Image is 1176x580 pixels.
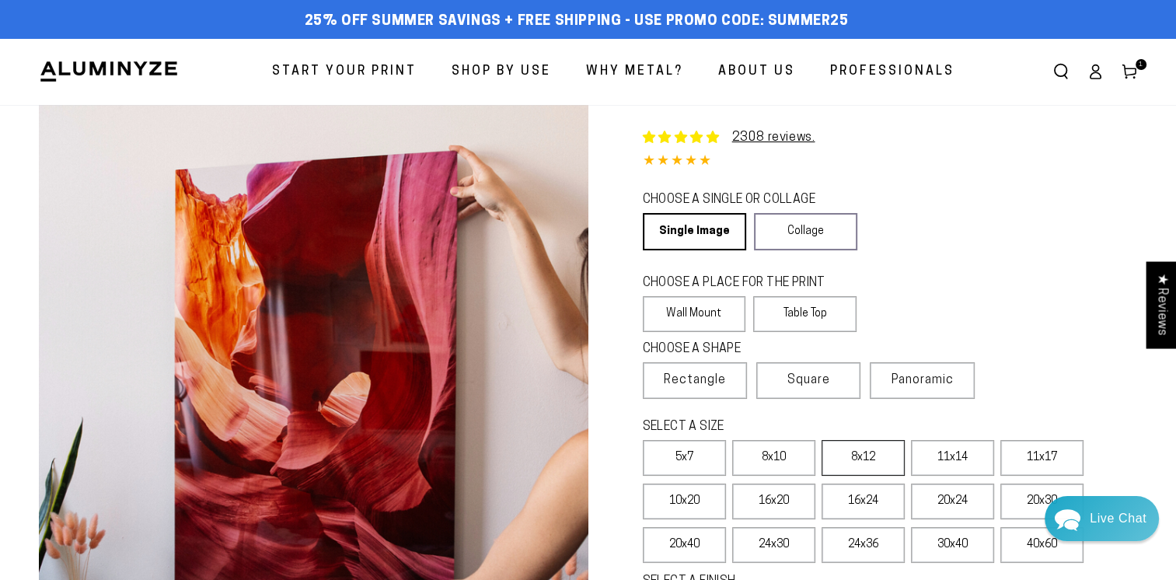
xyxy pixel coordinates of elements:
[892,374,954,386] span: Panoramic
[818,51,966,93] a: Professionals
[753,296,857,332] label: Table Top
[1044,54,1078,89] summary: Search our site
[643,527,726,563] label: 20x40
[643,440,726,476] label: 5x7
[643,341,845,358] legend: CHOOSE A SHAPE
[1146,261,1176,348] div: Click to open Judge.me floating reviews tab
[822,440,905,476] label: 8x12
[643,296,746,332] label: Wall Mount
[911,527,994,563] label: 30x40
[1000,440,1084,476] label: 11x17
[643,213,746,250] a: Single Image
[1000,527,1084,563] label: 40x60
[732,527,815,563] label: 24x30
[440,51,563,93] a: Shop By Use
[272,61,417,83] span: Start Your Print
[1139,59,1143,70] span: 1
[707,51,807,93] a: About Us
[574,51,695,93] a: Why Metal?
[664,371,726,390] span: Rectangle
[754,213,857,250] a: Collage
[911,440,994,476] label: 11x14
[643,191,843,209] legend: CHOOSE A SINGLE OR COLLAGE
[1000,484,1084,519] label: 20x30
[305,13,849,30] span: 25% off Summer Savings + Free Shipping - Use Promo Code: SUMMER25
[822,484,905,519] label: 16x24
[643,274,843,292] legend: CHOOSE A PLACE FOR THE PRINT
[260,51,428,93] a: Start Your Print
[718,61,795,83] span: About Us
[830,61,954,83] span: Professionals
[732,440,815,476] label: 8x10
[787,371,830,390] span: Square
[643,418,933,436] legend: SELECT A SIZE
[1045,496,1159,541] div: Chat widget toggle
[732,484,815,519] label: 16x20
[643,151,1138,173] div: 4.85 out of 5.0 stars
[911,484,994,519] label: 20x24
[822,527,905,563] label: 24x36
[452,61,551,83] span: Shop By Use
[39,60,179,83] img: Aluminyze
[643,484,726,519] label: 10x20
[1090,496,1146,541] div: Contact Us Directly
[586,61,683,83] span: Why Metal?
[732,131,815,144] a: 2308 reviews.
